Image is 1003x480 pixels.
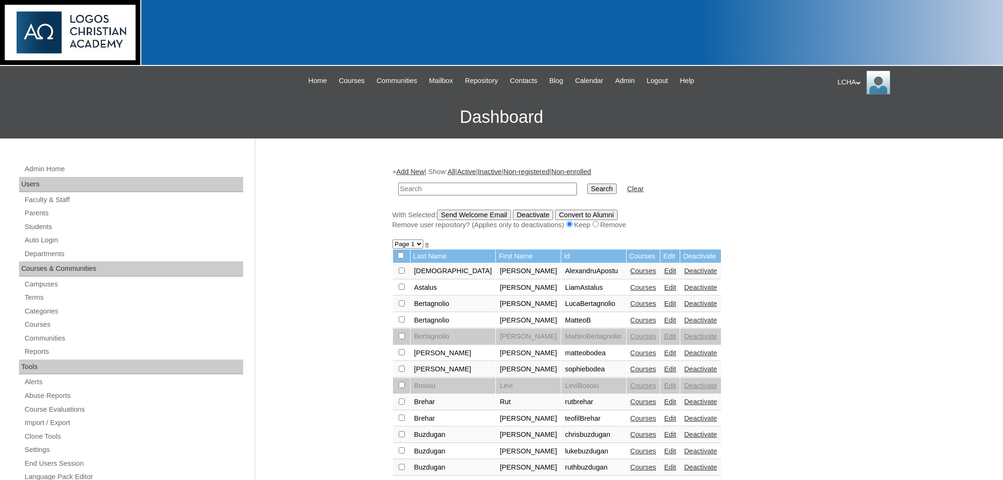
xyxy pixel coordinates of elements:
td: rutbrehar [561,394,626,410]
span: Logout [647,75,668,86]
a: Edit [664,398,676,406]
td: [PERSON_NAME] [496,345,561,361]
td: [PERSON_NAME] [496,263,561,279]
a: Calendar [570,75,608,86]
a: Alerts [24,376,243,388]
a: Deactivate [684,447,717,455]
td: Brehar [410,411,496,427]
a: Edit [664,431,676,438]
a: Courses [630,365,657,373]
a: Active [457,168,476,175]
td: matteobodea [561,345,626,361]
a: Faculty & Staff [24,194,243,206]
td: Bertagnolio [410,296,496,312]
a: Deactivate [684,349,717,357]
div: With Selected: [392,210,862,230]
td: Levi [496,378,561,394]
a: Course Evaluations [24,404,243,415]
a: Deactivate [684,415,717,422]
td: Id [561,249,626,263]
td: Edit [660,249,680,263]
span: Repository [465,75,498,86]
td: ruthbuzdugan [561,460,626,476]
a: Help [675,75,699,86]
td: Buzdugan [410,427,496,443]
td: [PERSON_NAME] [496,361,561,378]
a: Abuse Reports [24,390,243,402]
img: LCHA Admin [866,71,890,94]
a: Logout [642,75,673,86]
a: Clear [627,185,644,193]
a: Edit [664,284,676,291]
a: Import / Export [24,417,243,429]
a: Edit [664,316,676,324]
td: MatteoBertagnolio [561,329,626,345]
div: Remove user repository? (Applies only to deactivations) Keep Remove [392,220,862,230]
td: Buzdugan [410,443,496,460]
td: Astalus [410,280,496,296]
span: Home [309,75,327,86]
a: Reports [24,346,243,358]
td: [PERSON_NAME] [410,361,496,378]
a: Campuses [24,278,243,290]
div: Users [19,177,243,192]
td: [PERSON_NAME] [496,411,561,427]
span: Admin [615,75,635,86]
input: Deactivate [513,210,553,220]
a: Edit [664,447,676,455]
a: Courses [630,415,657,422]
input: Send Welcome Email [437,210,511,220]
input: Search [398,183,577,195]
div: Tools [19,360,243,375]
a: Non-enrolled [551,168,591,175]
a: Parents [24,207,243,219]
a: Deactivate [684,398,717,406]
a: Deactivate [684,316,717,324]
a: Courses [630,431,657,438]
a: Edit [664,332,676,340]
a: Edit [664,415,676,422]
a: Terms [24,292,243,304]
input: Search [587,184,617,194]
a: Clone Tools [24,431,243,443]
span: Help [680,75,694,86]
td: [PERSON_NAME] [496,427,561,443]
td: LeviBosoiu [561,378,626,394]
a: Courses [630,284,657,291]
div: LCHA [838,71,994,94]
a: Edit [664,382,676,389]
h3: Dashboard [5,96,998,138]
a: End Users Session [24,458,243,470]
td: Bertagnolio [410,329,496,345]
td: chrisbuzdugan [561,427,626,443]
td: First Name [496,249,561,263]
td: Buzdugan [410,460,496,476]
span: Calendar [575,75,603,86]
img: logo-white.png [5,5,136,60]
a: Edit [664,300,676,307]
a: Courses [630,316,657,324]
a: Courses [630,382,657,389]
td: Courses [627,249,660,263]
a: Courses [630,300,657,307]
td: sophiebodea [561,361,626,378]
span: Contacts [510,75,538,86]
a: All [447,168,455,175]
a: Courses [630,447,657,455]
td: Bosoiu [410,378,496,394]
a: Students [24,221,243,233]
a: Deactivate [684,382,717,389]
td: [PERSON_NAME] [496,329,561,345]
a: Edit [664,463,676,471]
a: Contacts [505,75,542,86]
a: Departments [24,248,243,260]
td: AlexandruApostu [561,263,626,279]
span: Communities [376,75,417,86]
a: Edit [664,365,676,373]
a: Add New [396,168,424,175]
td: Deactivate [680,249,720,263]
a: Edit [664,267,676,275]
a: Admin Home [24,163,243,175]
a: Edit [664,349,676,357]
td: LiamAstalus [561,280,626,296]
